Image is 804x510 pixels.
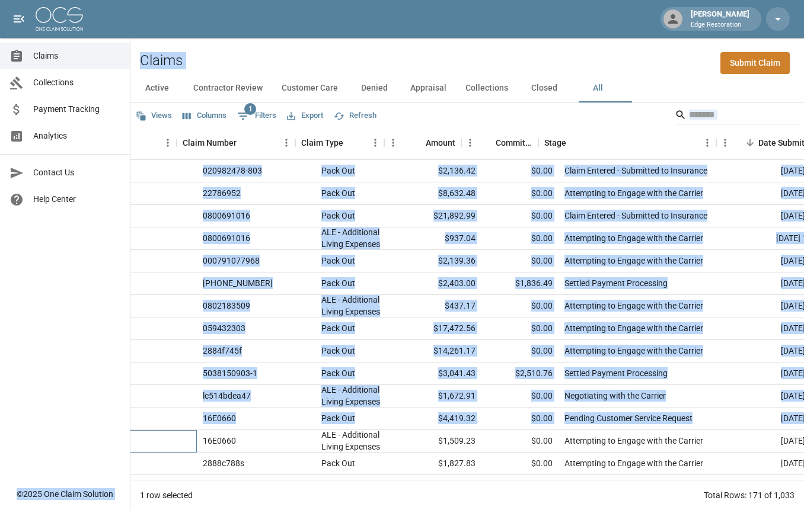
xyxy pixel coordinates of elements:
[481,250,559,272] div: $0.00
[456,74,518,102] button: Collections
[564,232,703,244] div: Attempting to Engage with the Carrier
[404,295,481,317] div: $437.17
[481,227,559,250] div: $0.00
[566,134,583,151] button: Sort
[321,345,355,357] div: Pack Out
[404,340,481,363] div: $14,261.17
[277,134,295,152] button: Menu
[404,317,481,340] div: $17,472.56
[7,7,31,31] button: open drawer
[321,429,398,453] div: ALE - Additional Living Expenses
[481,205,559,227] div: $0.00
[481,340,559,363] div: $0.00
[481,182,559,205] div: $0.00
[404,363,481,385] div: $3,041.43
[384,126,461,159] div: Amount
[321,187,355,199] div: Pack Out
[518,74,571,102] button: Closed
[564,457,703,469] div: Attempting to Engage with the Carrier
[272,74,347,102] button: Customer Care
[571,74,624,102] button: All
[481,453,559,475] div: $0.00
[343,134,360,151] button: Sort
[675,105,802,127] div: Search
[321,412,355,424] div: Pack Out
[203,345,242,357] div: 2884f745f
[203,232,250,244] div: 0800691016
[461,134,479,152] button: Menu
[704,489,795,501] div: Total Rows: 171 of 1,033
[404,385,481,408] div: $1,672.91
[203,322,245,334] div: 059432303
[564,435,703,447] div: Attempting to Engage with the Carrier
[33,103,120,116] span: Payment Tracking
[177,126,295,159] div: Claim Number
[331,107,379,125] button: Refresh
[203,277,273,289] div: 01-009-118347
[203,435,236,447] div: 16E0660
[33,166,120,179] span: Contact Us
[234,107,279,126] button: Show filters
[564,210,707,222] div: Claim Entered - Submitted to Insurance
[203,255,260,267] div: 000791077968
[564,390,666,402] div: Negotiating with the Carrier
[481,295,559,317] div: $0.00
[36,7,83,31] img: ocs-logo-white-transparent.png
[544,126,566,159] div: Stage
[203,165,262,177] div: 020982478-803
[404,453,481,475] div: $1,827.83
[426,126,455,159] div: Amount
[366,134,384,152] button: Menu
[564,322,703,334] div: Attempting to Engage with the Carrier
[716,134,734,152] button: Menu
[564,277,668,289] div: Settled Payment Processing
[130,74,804,102] div: dynamic tabs
[130,74,184,102] button: Active
[321,322,355,334] div: Pack Out
[203,187,241,199] div: 22786952
[321,226,398,250] div: ALE - Additional Living Expenses
[742,134,758,151] button: Sort
[203,412,236,424] div: 16E0660
[564,187,703,199] div: Attempting to Engage with the Carrier
[404,182,481,205] div: $8,632.48
[481,475,559,498] div: $0.00
[401,74,456,102] button: Appraisal
[481,408,559,430] div: $0.00
[404,227,481,250] div: $937.04
[481,160,559,182] div: $0.00
[301,126,343,159] div: Claim Type
[409,134,426,151] button: Sort
[33,50,120,62] span: Claims
[321,165,355,177] div: Pack Out
[564,367,668,379] div: Settled Payment Processing
[237,134,253,151] button: Sort
[321,384,398,408] div: ALE - Additional Living Expenses
[203,210,250,222] div: 0800691016
[384,134,402,152] button: Menu
[404,475,481,498] div: $2,326.37
[133,107,175,125] button: Views
[564,165,707,177] div: Claim Entered - Submitted to Insurance
[244,103,256,115] span: 1
[686,8,754,30] div: [PERSON_NAME]
[481,385,559,408] div: $0.00
[564,300,703,312] div: Attempting to Engage with the Carrier
[321,277,355,289] div: Pack Out
[183,126,237,159] div: Claim Number
[321,294,398,317] div: ALE - Additional Living Expenses
[321,457,355,469] div: Pack Out
[404,408,481,430] div: $4,419.32
[404,205,481,227] div: $21,892.99
[203,300,250,312] div: 0802183509
[295,126,384,159] div: Claim Type
[33,193,120,206] span: Help Center
[321,210,355,222] div: Pack Out
[347,74,401,102] button: Denied
[203,390,251,402] div: lc514bdea47
[180,107,229,125] button: Select columns
[404,250,481,272] div: $2,139.36
[159,134,177,152] button: Menu
[691,20,749,30] p: Edge Restoration
[720,52,790,74] a: Submit Claim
